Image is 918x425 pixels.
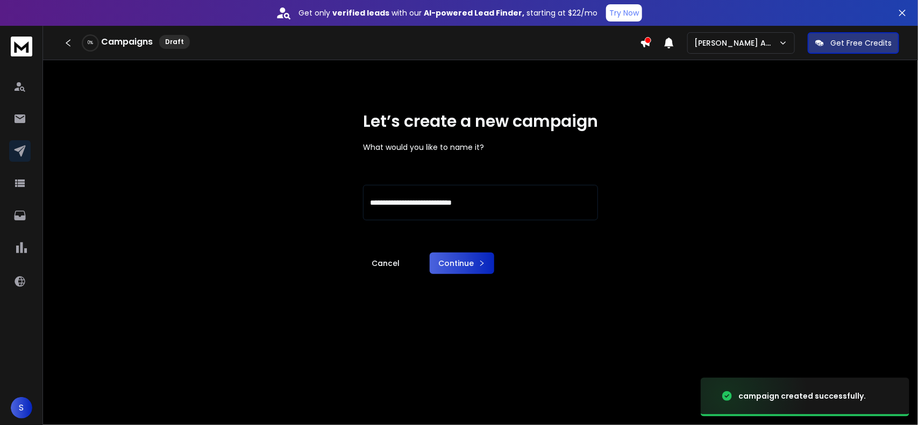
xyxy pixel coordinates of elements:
[606,4,642,21] button: Try Now
[694,38,779,48] p: [PERSON_NAME] Agency
[363,253,408,274] a: Cancel
[430,253,494,274] button: Continue
[424,8,524,18] strong: AI-powered Lead Finder,
[11,397,32,419] button: S
[298,8,597,18] p: Get only with our starting at $22/mo
[332,8,389,18] strong: verified leads
[738,391,866,401] div: campaign created successfully.
[363,112,598,131] h1: Let’s create a new campaign
[830,38,892,48] p: Get Free Credits
[11,37,32,56] img: logo
[159,35,190,49] div: Draft
[101,35,153,48] h1: Campaigns
[609,8,639,18] p: Try Now
[88,40,93,46] p: 0 %
[808,32,899,54] button: Get Free Credits
[363,142,598,153] p: What would you like to name it?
